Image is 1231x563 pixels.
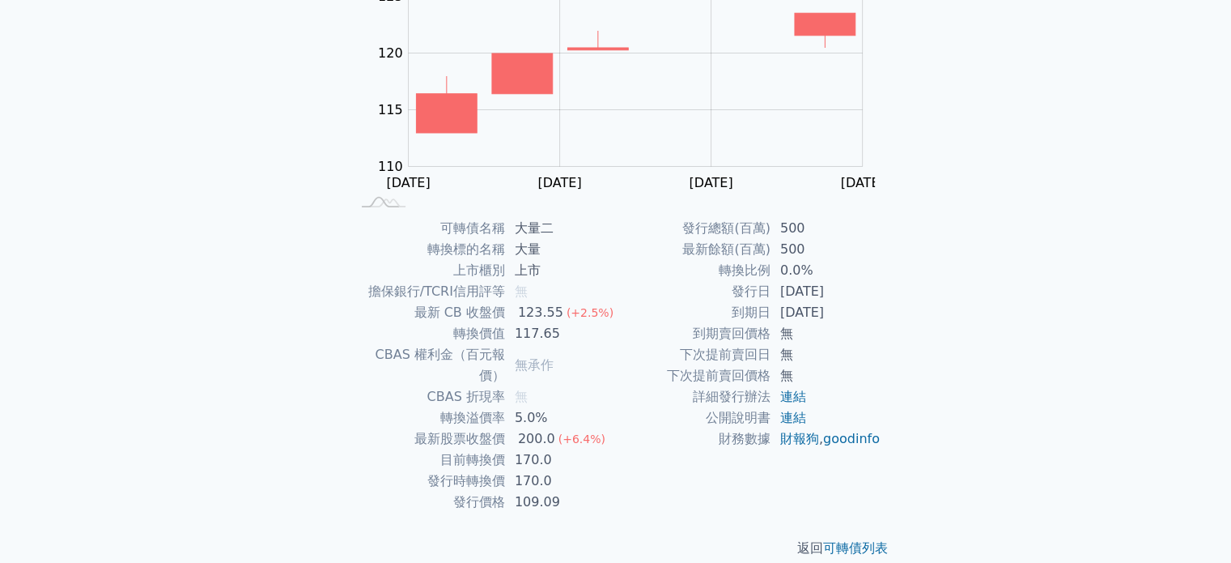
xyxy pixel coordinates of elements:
td: 大量 [505,239,616,260]
td: 發行日 [616,281,770,302]
td: CBAS 折現率 [350,386,505,407]
td: 公開說明書 [616,407,770,429]
td: 發行時轉換價 [350,471,505,492]
td: 無 [770,344,881,365]
td: 詳細發行辦法 [616,386,770,407]
tspan: [DATE] [537,175,581,190]
td: [DATE] [770,302,881,323]
td: 大量二 [505,218,616,239]
td: 最新餘額(百萬) [616,239,770,260]
td: 無 [770,323,881,344]
td: 可轉債名稱 [350,218,505,239]
tspan: [DATE] [386,175,430,190]
td: 最新 CB 收盤價 [350,302,505,323]
p: 返回 [331,539,901,558]
td: 500 [770,218,881,239]
td: 上市 [505,260,616,281]
td: 轉換價值 [350,323,505,344]
tspan: [DATE] [840,175,884,190]
td: 無 [770,365,881,386]
tspan: 120 [378,45,403,61]
a: 可轉債列表 [823,540,888,556]
td: 0.0% [770,260,881,281]
td: 目前轉換價 [350,450,505,471]
td: 109.09 [505,492,616,513]
td: 上市櫃別 [350,260,505,281]
td: 500 [770,239,881,260]
td: 擔保銀行/TCRI信用評等 [350,281,505,302]
td: 轉換比例 [616,260,770,281]
td: 到期賣回價格 [616,323,770,344]
tspan: 110 [378,159,403,174]
span: 無 [515,389,528,404]
td: 170.0 [505,471,616,492]
td: 170.0 [505,450,616,471]
td: 轉換溢價率 [350,407,505,429]
td: 財務數據 [616,429,770,450]
td: 5.0% [505,407,616,429]
td: 117.65 [505,323,616,344]
td: 下次提前賣回日 [616,344,770,365]
div: 123.55 [515,302,567,323]
a: 連結 [780,389,806,404]
span: 無 [515,284,528,299]
span: (+2.5%) [567,306,613,319]
a: 連結 [780,410,806,425]
td: CBAS 權利金（百元報價） [350,344,505,386]
div: 200.0 [515,429,558,450]
a: 財報狗 [780,431,819,446]
td: 轉換標的名稱 [350,239,505,260]
td: 最新股票收盤價 [350,429,505,450]
span: (+6.4%) [558,433,605,446]
td: , [770,429,881,450]
g: Series [416,13,855,133]
td: 發行總額(百萬) [616,218,770,239]
td: [DATE] [770,281,881,302]
td: 下次提前賣回價格 [616,365,770,386]
span: 無承作 [515,357,554,373]
td: 到期日 [616,302,770,323]
tspan: [DATE] [689,175,732,190]
tspan: 115 [378,102,403,117]
td: 發行價格 [350,492,505,513]
a: goodinfo [823,431,880,446]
